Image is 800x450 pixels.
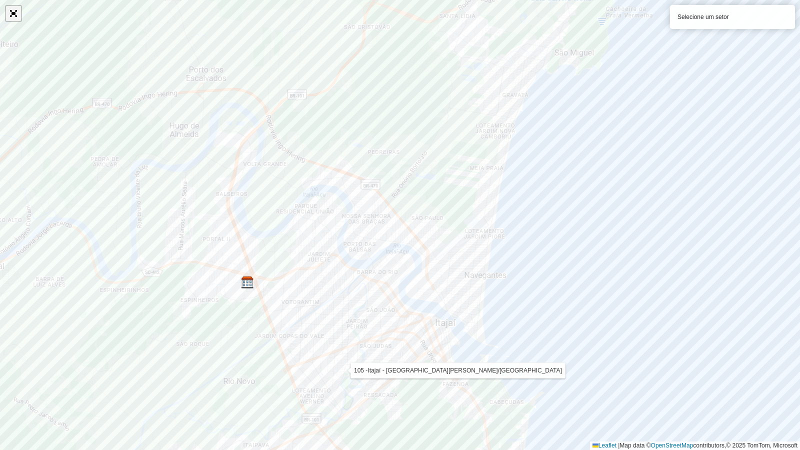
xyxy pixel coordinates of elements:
a: Abrir mapa em tela cheia [6,6,21,21]
div: Map data © contributors,© 2025 TomTom, Microsoft [590,441,800,450]
div: Selecione um setor [670,5,795,29]
a: OpenStreetMap [651,442,693,449]
span: | [618,442,619,449]
a: Leaflet [592,442,616,449]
